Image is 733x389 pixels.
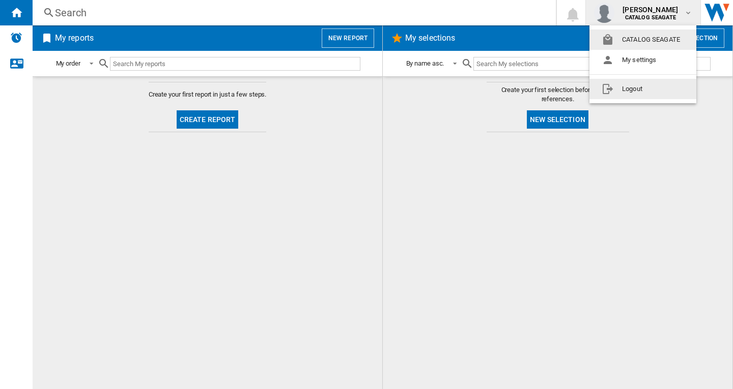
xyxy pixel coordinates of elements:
[589,29,696,50] button: CATALOG SEAGATE
[589,79,696,99] button: Logout
[589,50,696,70] button: My settings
